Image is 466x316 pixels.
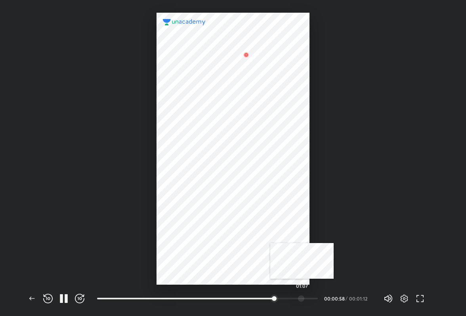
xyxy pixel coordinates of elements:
[296,283,308,288] h5: 01:07
[163,19,206,25] img: logo.2a7e12a2.svg
[346,296,348,301] div: /
[241,50,251,59] img: wMgqJGBwKWe8AAAAABJRU5ErkJggg==
[324,296,344,301] div: 00:00:58
[349,296,371,301] div: 00:01:12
